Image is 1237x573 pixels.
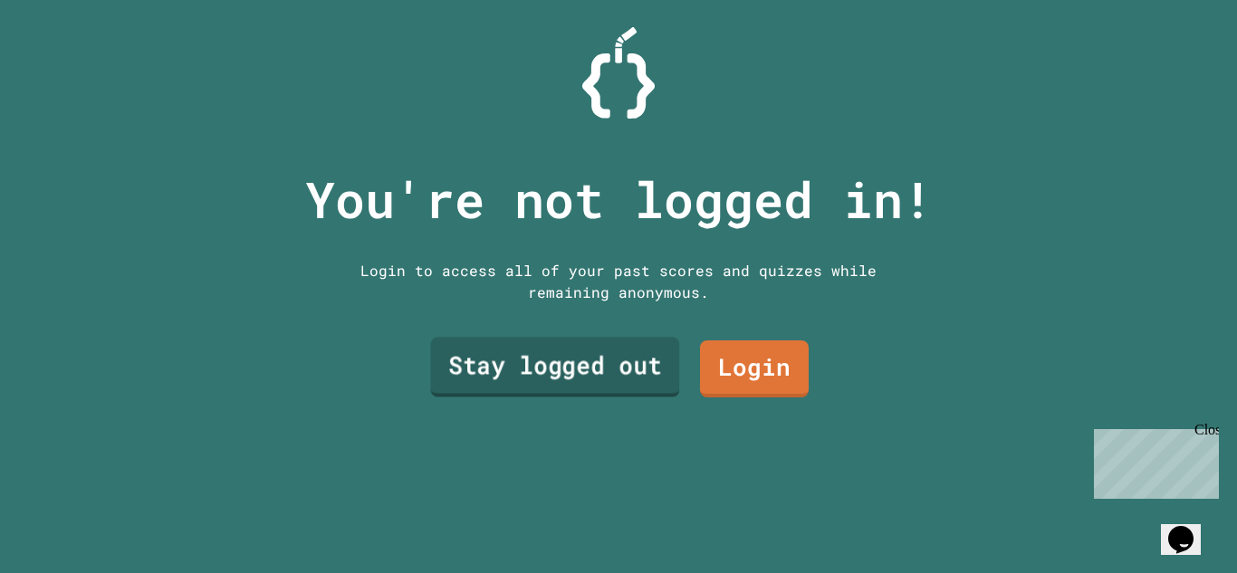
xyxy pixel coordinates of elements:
[347,260,890,303] div: Login to access all of your past scores and quizzes while remaining anonymous.
[7,7,125,115] div: Chat with us now!Close
[700,340,809,397] a: Login
[1161,501,1219,555] iframe: chat widget
[431,338,680,397] a: Stay logged out
[1087,422,1219,499] iframe: chat widget
[582,27,655,119] img: Logo.svg
[305,162,933,237] p: You're not logged in!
